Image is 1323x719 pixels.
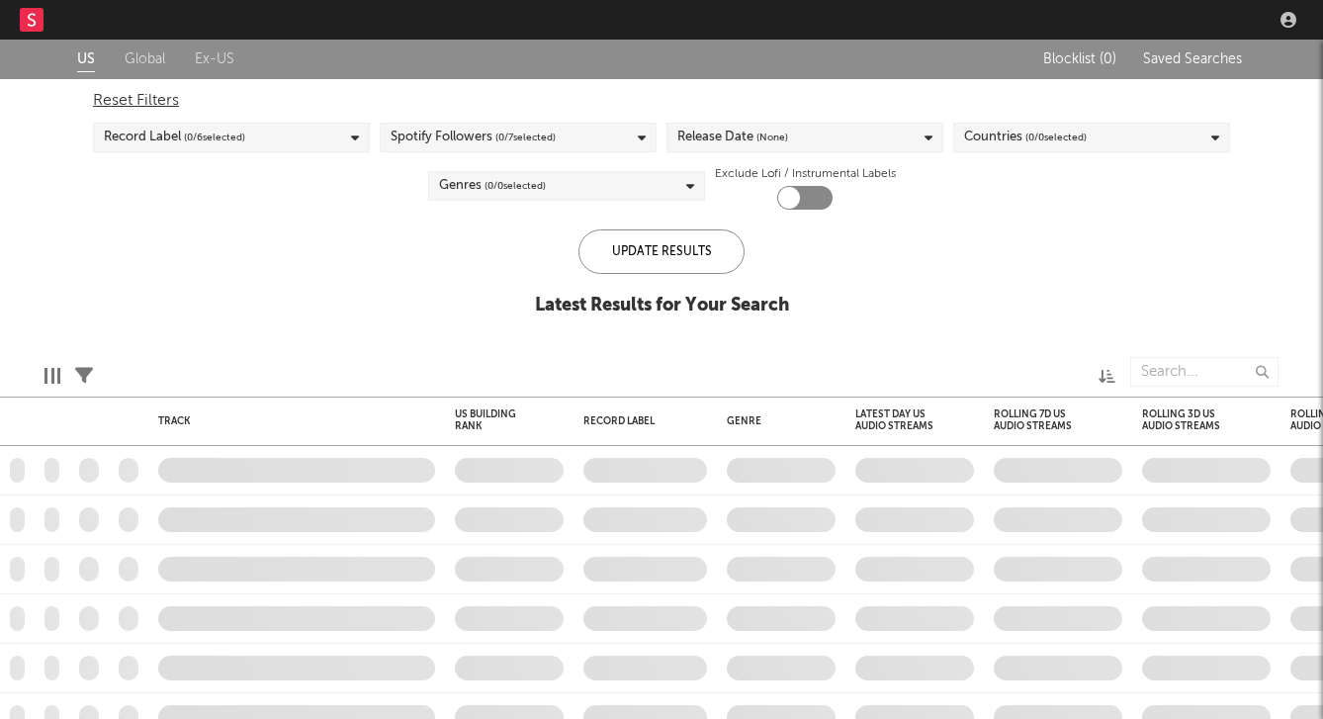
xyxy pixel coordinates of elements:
div: Filters [75,347,93,404]
span: (None) [756,126,788,149]
div: Latest Day US Audio Streams [855,408,944,432]
span: ( 0 / 7 selected) [495,126,556,149]
span: Saved Searches [1143,52,1246,66]
span: ( 0 / 6 selected) [184,126,245,149]
a: Global [125,47,165,72]
div: Track [158,415,425,427]
label: Exclude Lofi / Instrumental Labels [715,162,896,186]
a: US [77,47,95,72]
div: Record Label [583,415,677,427]
span: Blocklist [1043,52,1116,66]
div: Edit Columns [44,347,60,404]
div: Rolling 3D US Audio Streams [1142,408,1241,432]
span: ( 0 / 0 selected) [1025,126,1087,149]
button: Saved Searches [1137,51,1246,67]
div: Rolling 7D US Audio Streams [994,408,1093,432]
div: Countries [964,126,1087,149]
div: Genres [439,174,546,198]
div: Latest Results for Your Search [535,294,789,317]
div: Genre [727,415,826,427]
div: Update Results [578,229,745,274]
div: Record Label [104,126,245,149]
div: Spotify Followers [391,126,556,149]
input: Search... [1130,357,1279,387]
a: Ex-US [195,47,234,72]
div: Reset Filters [93,89,1230,113]
div: US Building Rank [455,408,534,432]
div: Release Date [677,126,788,149]
span: ( 0 ) [1100,52,1116,66]
span: ( 0 / 0 selected) [485,174,546,198]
